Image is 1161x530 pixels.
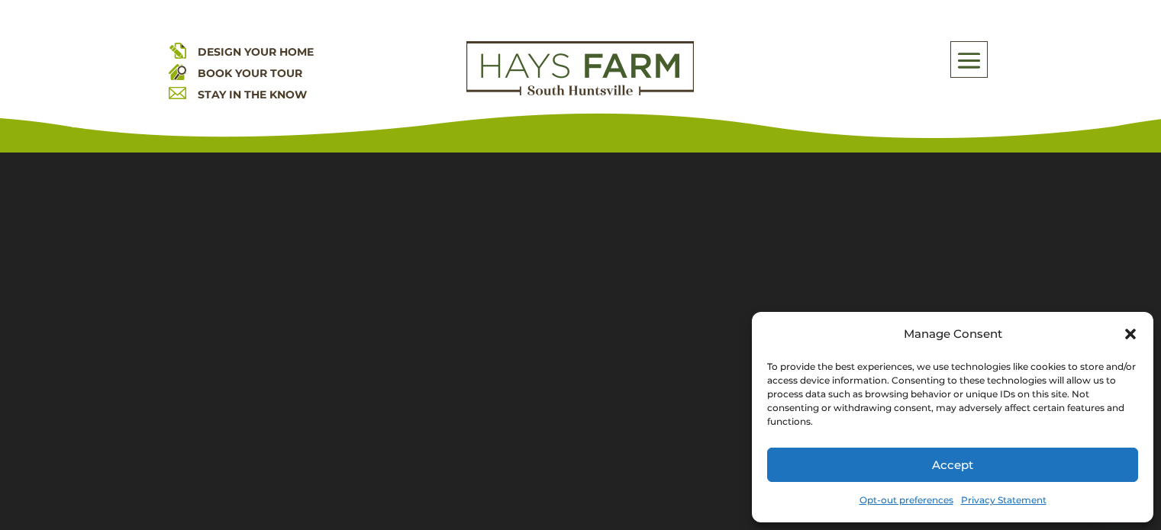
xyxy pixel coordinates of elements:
[466,41,694,96] img: Logo
[859,490,953,511] a: Opt-out preferences
[466,85,694,99] a: hays farm homes huntsville development
[169,63,186,80] img: book your home tour
[767,448,1138,482] button: Accept
[198,88,307,101] a: STAY IN THE KNOW
[961,490,1047,511] a: Privacy Statement
[198,66,302,80] a: BOOK YOUR TOUR
[1123,326,1138,342] div: Close dialog
[904,323,1002,345] div: Manage Consent
[767,360,1137,429] div: To provide the best experiences, we use technologies like cookies to store and/or access device i...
